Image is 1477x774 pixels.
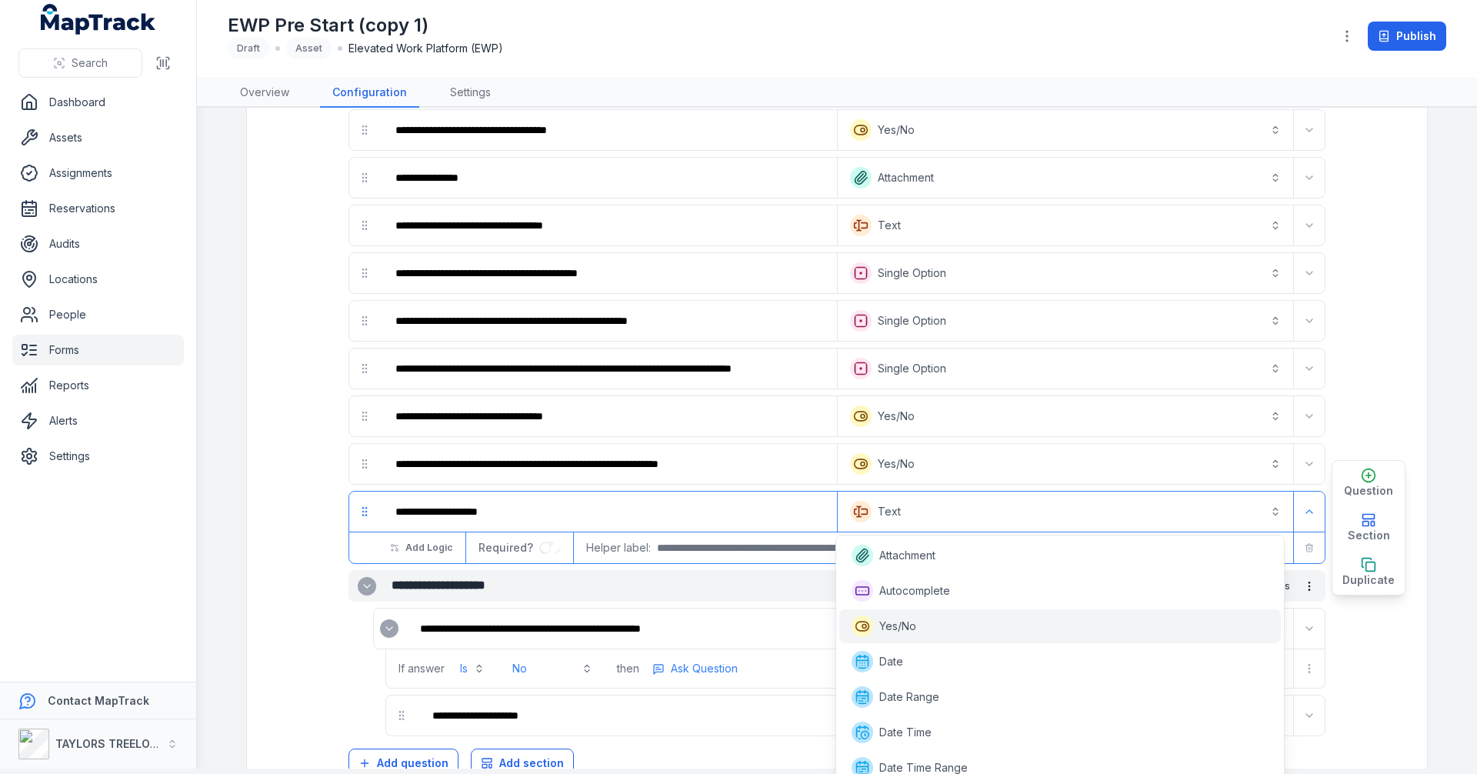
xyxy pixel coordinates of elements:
[879,548,935,563] span: Attachment
[879,654,903,669] span: Date
[841,495,1290,529] button: Text
[879,619,916,634] span: Yes/No
[879,583,950,599] span: Autocomplete
[879,689,939,705] span: Date Range
[879,725,932,740] span: Date Time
